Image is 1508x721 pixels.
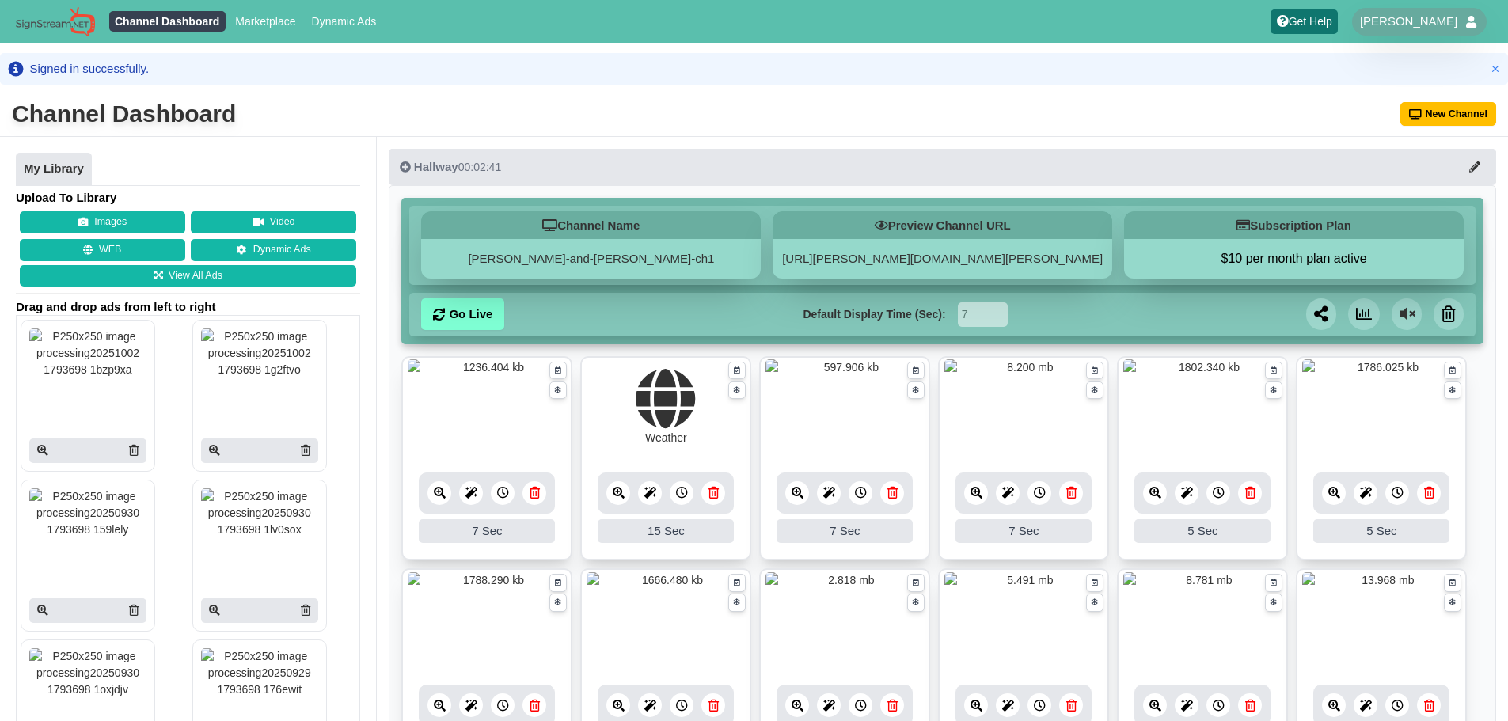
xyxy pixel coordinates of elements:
[29,328,146,408] img: P250x250 image processing20251002 1793698 1bzp9xa
[1124,251,1464,267] button: $10 per month plan active
[109,11,226,32] a: Channel Dashboard
[773,211,1112,239] h5: Preview Channel URL
[1134,519,1271,543] div: 5 Sec
[765,572,924,671] img: 2.818 mb
[944,359,1103,458] img: 8.200 mb
[1313,519,1449,543] div: 5 Sec
[803,306,945,323] label: Default Display Time (Sec):
[20,211,185,233] button: Images
[782,252,1103,265] a: [URL][PERSON_NAME][DOMAIN_NAME][PERSON_NAME]
[1302,359,1461,458] img: 1786.025 kb
[1400,102,1497,126] button: New Channel
[955,519,1092,543] div: 7 Sec
[421,298,504,330] a: Go Live
[421,239,761,279] div: [PERSON_NAME]-and-[PERSON_NAME]-ch1
[230,11,302,32] a: Marketplace
[201,488,318,567] img: P250x250 image processing20250930 1793698 1lv0sox
[414,160,458,173] span: Hallway
[30,61,150,77] div: Signed in successfully.
[16,6,95,37] img: Sign Stream.NET
[29,488,146,567] img: P250x250 image processing20250930 1793698 159lely
[400,159,501,175] div: 00:02:41
[944,572,1103,671] img: 5.491 mb
[1271,9,1338,34] a: Get Help
[1360,13,1457,29] span: [PERSON_NAME]
[958,302,1008,327] input: Seconds
[201,328,318,408] img: P250x250 image processing20251002 1793698 1g2ftvo
[191,211,356,233] button: Video
[191,239,356,261] a: Dynamic Ads
[16,190,360,206] h4: Upload To Library
[12,98,236,130] div: Channel Dashboard
[645,430,687,446] div: Weather
[20,239,185,261] button: WEB
[421,211,761,239] h5: Channel Name
[1123,572,1282,671] img: 8.781 mb
[306,11,382,32] a: Dynamic Ads
[20,265,356,287] a: View All Ads
[419,519,555,543] div: 7 Sec
[389,149,1496,185] button: Hallway00:02:41
[408,572,566,671] img: 1788.290 kb
[765,359,924,458] img: 597.906 kb
[598,519,734,543] div: 15 Sec
[16,153,92,186] a: My Library
[16,299,360,315] span: Drag and drop ads from left to right
[777,519,913,543] div: 7 Sec
[1487,61,1503,77] button: Close
[1302,572,1461,671] img: 13.968 mb
[587,572,745,671] img: 1666.480 kb
[1123,359,1282,458] img: 1802.340 kb
[1124,211,1464,239] h5: Subscription Plan
[408,359,566,458] img: 1236.404 kb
